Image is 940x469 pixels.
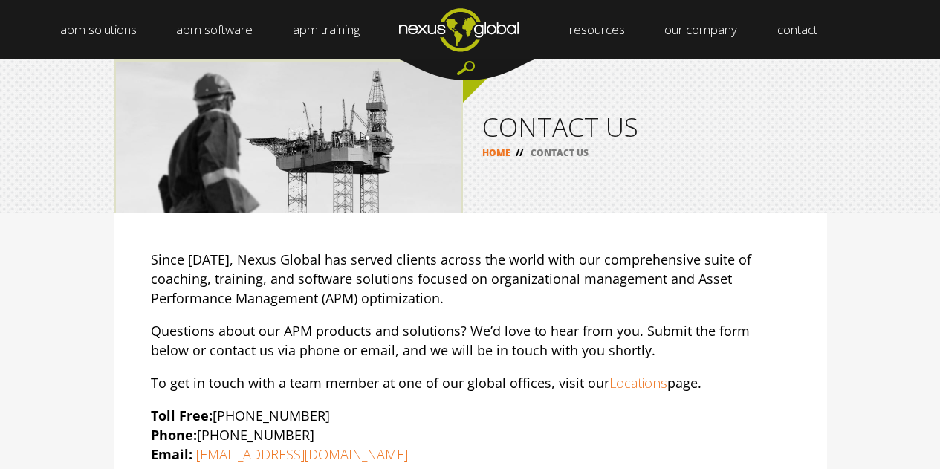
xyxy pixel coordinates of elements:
p: Since [DATE], Nexus Global has served clients across the world with our comprehensive suite of co... [151,250,790,308]
a: [EMAIL_ADDRESS][DOMAIN_NAME] [196,445,408,463]
p: To get in touch with a team member at one of our global offices, visit our page. [151,373,790,392]
strong: Email: [151,445,192,463]
a: Locations [609,374,667,392]
p: Questions about our APM products and solutions? We’d love to hear from you. Submit the form below... [151,321,790,360]
p: [PHONE_NUMBER] [PHONE_NUMBER] [151,406,790,464]
a: HOME [482,146,510,159]
strong: Phone: [151,426,197,444]
h1: CONTACT US [482,114,808,140]
span: // [510,146,528,159]
strong: Toll Free: [151,407,213,424]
